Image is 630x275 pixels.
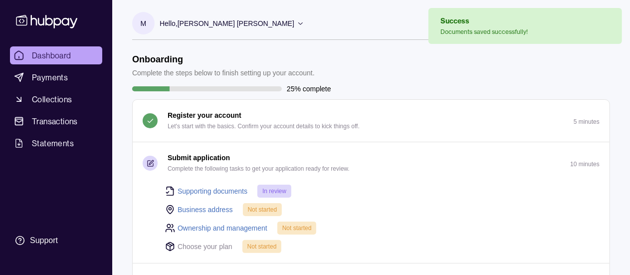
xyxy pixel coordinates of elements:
a: Collections [10,90,102,108]
span: Not started [282,225,312,232]
p: Complete the steps below to finish setting up your account. [132,67,315,78]
div: Submit application Complete the following tasks to get your application ready for review.10 minutes [133,184,610,263]
p: Complete the following tasks to get your application ready for review. [168,163,350,174]
span: Transactions [32,115,78,127]
button: Register your account Let's start with the basics. Confirm your account details to kick things of... [133,100,610,142]
p: Choose your plan [178,241,232,252]
a: Transactions [10,112,102,130]
a: Statements [10,134,102,152]
a: Dashboard [10,46,102,64]
a: Payments [10,68,102,86]
span: Not started [247,243,277,250]
span: Not started [248,206,277,213]
div: Documents saved successfully! [440,28,528,36]
div: Support [30,235,58,246]
p: Hello, [PERSON_NAME] [PERSON_NAME] [160,18,294,29]
a: Ownership and management [178,223,267,234]
a: Supporting documents [178,186,247,197]
span: Statements [32,137,74,149]
span: In review [262,188,286,195]
p: 5 minutes [574,118,600,125]
span: Dashboard [32,49,71,61]
p: 25% complete [287,83,331,94]
p: Submit application [168,152,230,163]
p: Let's start with the basics. Confirm your account details to kick things off. [168,121,360,132]
p: 10 minutes [570,161,600,168]
div: Success [440,16,528,26]
span: Collections [32,93,72,105]
a: Business address [178,204,233,215]
button: Submit application Complete the following tasks to get your application ready for review.10 minutes [133,142,610,184]
a: Support [10,230,102,251]
h1: Onboarding [132,54,315,65]
p: Register your account [168,110,241,121]
p: M [141,18,147,29]
span: Payments [32,71,68,83]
